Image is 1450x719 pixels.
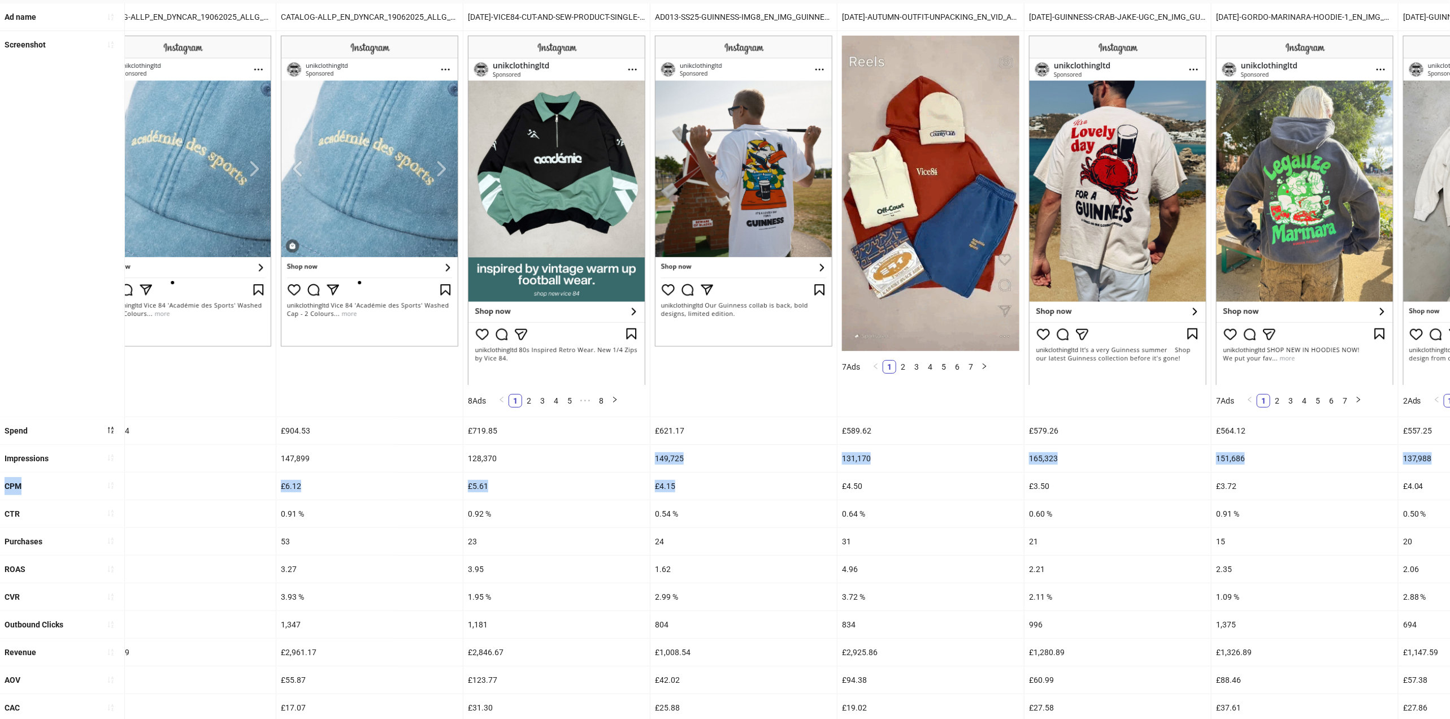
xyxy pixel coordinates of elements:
[937,361,950,373] a: 5
[837,473,1024,500] div: £4.50
[276,556,463,583] div: 3.27
[495,394,509,408] button: left
[463,639,650,666] div: £2,846.67
[869,360,883,374] button: left
[107,41,115,49] span: sort-ascending
[89,611,276,638] div: 2,011
[1212,666,1398,694] div: £88.46
[924,361,936,373] a: 4
[1297,394,1311,408] li: 4
[1024,3,1211,31] div: [DATE]-GUINNESS-CRAB-JAKE-UGC_EN_IMG_GUINNESS_CP_17072025_ALLG_CC_SC1_None__ – Copy
[1212,639,1398,666] div: £1,326.89
[842,362,860,371] span: 7 Ads
[576,394,594,408] span: •••
[1284,394,1297,408] li: 3
[1212,417,1398,444] div: £564.12
[495,394,509,408] li: Previous Page
[463,583,650,610] div: 1.95 %
[837,445,1024,472] div: 131,170
[1212,556,1398,583] div: 2.35
[608,394,622,408] button: right
[1243,394,1257,408] li: Previous Page
[650,417,837,444] div: £621.17
[107,648,115,656] span: sort-ascending
[276,445,463,472] div: 147,899
[563,395,576,407] a: 5
[276,473,463,500] div: £6.12
[883,361,896,373] a: 1
[837,611,1024,638] div: 834
[463,417,650,444] div: £719.85
[1352,394,1365,408] button: right
[650,639,837,666] div: £1,008.54
[281,36,458,346] img: Screenshot 120226630936760356
[5,426,28,435] b: Spend
[650,528,837,555] div: 24
[1430,394,1444,408] button: left
[468,36,645,384] img: Screenshot 120233127511360356
[550,395,562,407] a: 4
[608,394,622,408] li: Next Page
[1216,36,1393,384] img: Screenshot 120232708611390356
[837,417,1024,444] div: £589.62
[549,394,563,408] li: 4
[611,396,618,403] span: right
[1029,36,1206,384] img: Screenshot 120232550659590356
[842,36,1019,351] img: Screenshot 120232711959270356
[536,395,549,407] a: 3
[89,528,276,555] div: 61
[1024,556,1211,583] div: 2.21
[650,473,837,500] div: £4.15
[1212,583,1398,610] div: 1.09 %
[1257,395,1270,407] a: 1
[276,666,463,694] div: £55.87
[5,675,20,685] b: AOV
[1430,394,1444,408] li: Previous Page
[94,36,271,346] img: Screenshot 120226629577430356
[1434,396,1440,403] span: left
[1216,396,1234,405] span: 7 Ads
[1024,611,1211,638] div: 996
[276,583,463,610] div: 3.93 %
[276,417,463,444] div: £904.53
[655,36,832,346] img: Screenshot 120230076102700356
[89,583,276,610] div: 3.03 %
[883,360,896,374] li: 1
[5,454,49,463] b: Impressions
[923,360,937,374] li: 4
[1024,639,1211,666] div: £1,280.89
[1355,396,1362,403] span: right
[1212,473,1398,500] div: £3.72
[468,396,486,405] span: 8 Ads
[897,361,909,373] a: 2
[837,556,1024,583] div: 4.96
[5,482,21,491] b: CPM
[1024,445,1211,472] div: 165,323
[509,394,522,408] li: 1
[509,395,522,407] a: 1
[463,3,650,31] div: [DATE]-VICE84-CUT-AND-SEW-PRODUCT-SINGLE-IMG-1_EN_IMG_CP_24092025_ALLG_CC_SC4_None_
[89,500,276,527] div: 0.99 %
[978,360,991,374] button: right
[5,509,20,518] b: CTR
[1403,396,1421,405] span: 2 Ads
[276,528,463,555] div: 53
[981,363,988,370] span: right
[107,621,115,629] span: sort-ascending
[1339,395,1351,407] a: 7
[869,360,883,374] li: Previous Page
[595,395,607,407] a: 8
[5,537,42,546] b: Purchases
[89,445,276,472] div: 204,004
[89,417,276,444] div: £1,033.74
[107,565,115,573] span: sort-ascending
[89,639,276,666] div: £3,379.09
[650,583,837,610] div: 2.99 %
[5,12,36,21] b: Ad name
[1212,3,1398,31] div: [DATE]-GORDO-MARINARA-HOODIE-1_EN_IMG_WFG_CP_15092025_ALLG_CC_SC24_None__
[107,482,115,490] span: sort-ascending
[951,361,963,373] a: 6
[1024,417,1211,444] div: £579.26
